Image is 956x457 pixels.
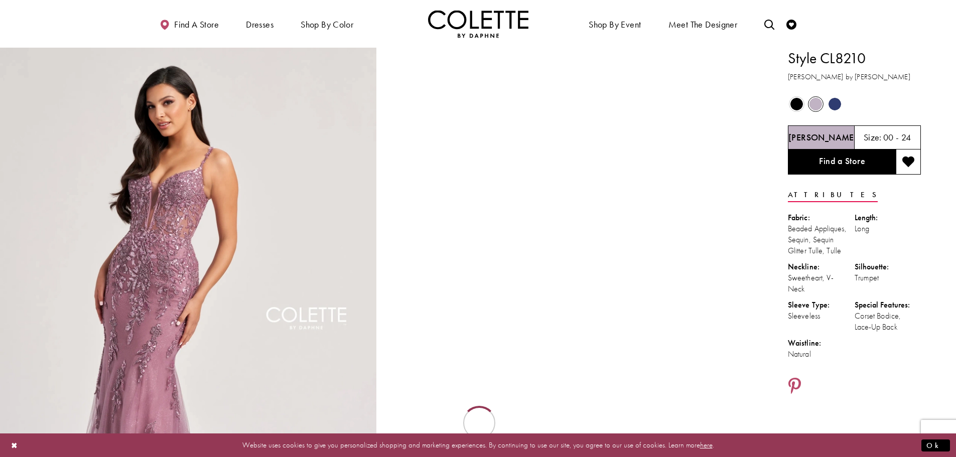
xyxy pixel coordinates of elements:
button: Add to wishlist [896,149,921,175]
div: Black [788,95,805,113]
p: Website uses cookies to give you personalized shopping and marketing experiences. By continuing t... [72,438,884,452]
a: Meet the designer [666,10,740,38]
a: Toggle search [762,10,777,38]
a: Find a store [157,10,221,38]
div: Beaded Appliques, Sequin, Sequin Glitter Tulle, Tulle [788,223,855,256]
button: Close Dialog [6,436,23,454]
a: here [700,440,713,450]
div: Neckline: [788,261,855,272]
span: Dresses [243,10,276,38]
div: Length: [855,212,921,223]
h3: [PERSON_NAME] by [PERSON_NAME] [788,71,921,83]
video: Style CL8210 Colette by Daphne #1 autoplay loop mute video [381,48,758,236]
a: Attributes [788,188,878,202]
span: Shop By Event [589,20,641,30]
div: Fabric: [788,212,855,223]
div: Waistline: [788,338,855,349]
h5: 00 - 24 [883,132,911,142]
a: Visit Home Page [428,10,528,38]
div: Trumpet [855,272,921,283]
div: Silhouette: [855,261,921,272]
div: Sleeve Type: [788,299,855,311]
div: Heather [807,95,825,113]
div: Product color controls state depends on size chosen [788,95,921,114]
div: Natural [788,349,855,360]
span: Dresses [246,20,274,30]
div: Sweetheart, V-Neck [788,272,855,294]
button: Submit Dialog [921,439,950,451]
span: Shop By Event [586,10,643,38]
span: Find a store [174,20,219,30]
span: Size: [864,131,882,143]
a: Find a Store [788,149,896,175]
span: Shop by color [298,10,356,38]
h1: Style CL8210 [788,48,921,69]
img: Colette by Daphne [428,10,528,38]
div: Long [855,223,921,234]
div: Corset Bodice, Lace-Up Back [855,311,921,333]
a: Share using Pinterest - Opens in new tab [788,377,801,396]
div: Sleeveless [788,311,855,322]
a: Check Wishlist [784,10,799,38]
h5: Chosen color [788,132,857,142]
div: Navy Blue [826,95,844,113]
span: Meet the designer [668,20,738,30]
span: Shop by color [301,20,353,30]
div: Special Features: [855,299,921,311]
